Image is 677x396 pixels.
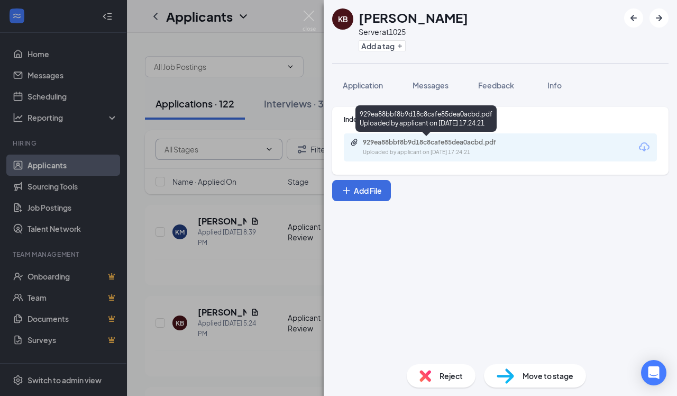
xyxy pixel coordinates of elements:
[440,370,463,382] span: Reject
[350,138,359,147] svg: Paperclip
[413,80,449,90] span: Messages
[341,185,352,196] svg: Plus
[624,8,643,28] button: ArrowLeftNew
[350,138,522,157] a: Paperclip929ea88bbf8b9d18c8cafe85dea0acbd.pdfUploaded by applicant on [DATE] 17:24:21
[638,141,651,154] svg: Download
[359,40,406,51] button: PlusAdd a tag
[649,8,669,28] button: ArrowRight
[359,26,468,37] div: Server at 1025
[397,43,403,49] svg: Plus
[478,80,514,90] span: Feedback
[332,180,391,201] button: Add FilePlus
[338,14,348,24] div: KB
[363,138,511,147] div: 929ea88bbf8b9d18c8cafe85dea0acbd.pdf
[523,370,573,382] span: Move to stage
[547,80,562,90] span: Info
[641,360,666,385] div: Open Intercom Messenger
[355,105,497,132] div: 929ea88bbf8b9d18c8cafe85dea0acbd.pdf Uploaded by applicant on [DATE] 17:24:21
[359,8,468,26] h1: [PERSON_NAME]
[627,12,640,24] svg: ArrowLeftNew
[363,148,522,157] div: Uploaded by applicant on [DATE] 17:24:21
[343,80,383,90] span: Application
[344,115,657,124] div: Indeed Resume
[653,12,665,24] svg: ArrowRight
